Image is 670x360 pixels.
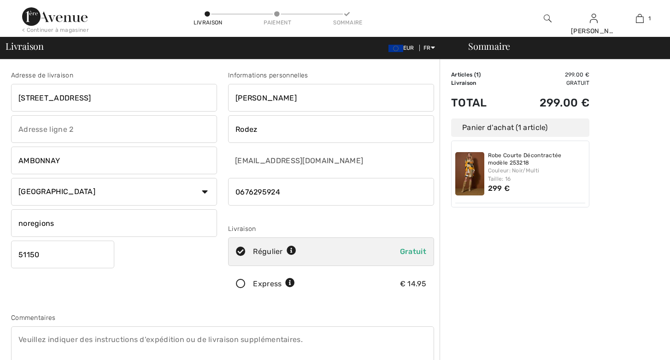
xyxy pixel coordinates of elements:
input: Courriel [228,147,382,174]
input: Prénom [228,84,434,112]
a: Se connecter [590,14,598,23]
img: Euro [388,45,403,52]
div: Couleur: Noir/Multi Taille: 16 [488,166,586,183]
div: [PERSON_NAME] [571,26,616,36]
input: Code Postal [11,241,114,268]
span: FR [423,45,435,51]
div: € 14.95 [400,278,426,289]
span: Livraison [6,41,44,51]
img: Mon panier [636,13,644,24]
td: Gratuit [509,79,589,87]
div: Paiement [264,18,291,27]
input: Ville [11,147,217,174]
img: 1ère Avenue [22,7,88,26]
span: EUR [388,45,418,51]
div: Informations personnelles [228,71,434,80]
input: État/Province [11,209,217,237]
td: 299.00 € [509,71,589,79]
td: Articles ( ) [451,71,509,79]
input: Adresse ligne 2 [11,115,217,143]
td: Total [451,87,509,118]
td: Livraison [451,79,509,87]
div: Sommaire [333,18,361,27]
div: Adresse de livraison [11,71,217,80]
span: 1 [476,71,479,78]
a: Robe Courte Décontractée modèle 253218 [488,152,586,166]
span: 299 € [488,184,510,193]
div: Livraison [194,18,221,27]
input: Téléphone portable [228,178,434,206]
img: recherche [544,13,552,24]
img: Mes infos [590,13,598,24]
a: 1 [617,13,662,24]
div: Livraison [228,224,434,234]
div: < Continuer à magasiner [22,26,89,34]
span: Gratuit [400,247,426,256]
input: Nom de famille [228,115,434,143]
div: Commentaires [11,313,434,323]
td: 299.00 € [509,87,589,118]
input: Adresse ligne 1 [11,84,217,112]
img: Robe Courte Décontractée modèle 253218 [455,152,484,195]
span: 1 [648,14,651,23]
div: Régulier [253,246,296,257]
div: Sommaire [457,41,664,51]
div: Express [253,278,295,289]
div: Panier d'achat (1 article) [451,118,589,137]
